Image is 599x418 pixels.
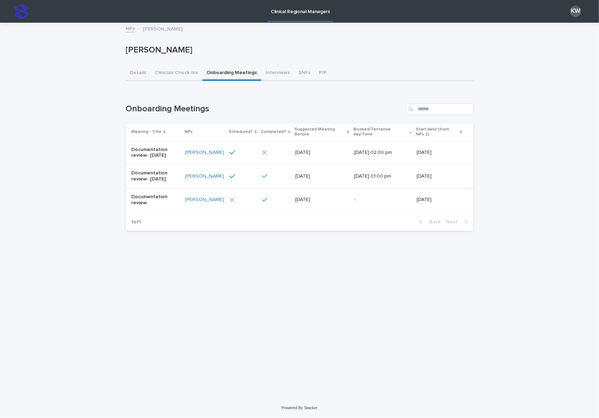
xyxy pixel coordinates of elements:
[150,66,202,81] button: Clinician Check-Ins
[185,197,224,203] a: [PERSON_NAME]
[131,170,180,182] p: Documentation review- [DATE]
[185,128,193,136] p: NPs
[315,66,331,81] button: PIP
[202,66,261,81] button: Onboarding Meetings
[406,104,473,115] input: Search
[131,194,180,206] p: Documentation review
[416,126,458,139] p: Start date (from NPs 2)
[126,66,150,81] button: Details
[354,197,405,203] p: -
[185,173,224,179] a: [PERSON_NAME]
[425,219,440,224] span: Back
[294,66,315,81] button: SNFs
[295,197,346,203] p: [DATE]
[417,173,462,179] p: [DATE]
[126,165,473,188] tr: Documentation review- [DATE][PERSON_NAME] [DATE][DATE] 01:00 pm[DATE]
[14,4,28,18] img: stacker-logo-s-only.png
[185,150,224,156] a: [PERSON_NAME]
[126,24,135,32] a: NPs
[131,128,161,136] p: Meeting - Title
[126,188,473,212] tr: Documentation review[PERSON_NAME] [DATE]-[DATE]
[417,197,462,203] p: [DATE]
[413,219,443,225] button: Back
[229,128,253,136] p: Scheduled?
[126,213,147,231] p: 1 of 1
[295,150,346,156] p: [DATE]
[261,128,286,136] p: Completed?
[353,126,408,139] p: Booked/Tentative day/Time
[417,150,462,156] p: [DATE]
[126,141,473,165] tr: Documentation review- [DATE][PERSON_NAME] [DATE][DATE] 02:00 pm[DATE]
[570,6,581,17] div: KW
[143,24,182,32] p: [PERSON_NAME]
[261,66,294,81] button: Interviews
[126,45,471,55] p: [PERSON_NAME]
[295,173,346,179] p: [DATE]
[354,150,405,156] p: [DATE] 02:00 pm
[443,219,473,225] button: Next
[126,104,403,114] h1: Onboarding Meetings
[354,173,405,179] p: [DATE] 01:00 pm
[446,219,462,224] span: Next
[131,147,180,159] p: Documentation review- [DATE]
[281,406,317,410] a: Powered By Stacker
[295,126,345,139] p: Suggested Meeting Before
